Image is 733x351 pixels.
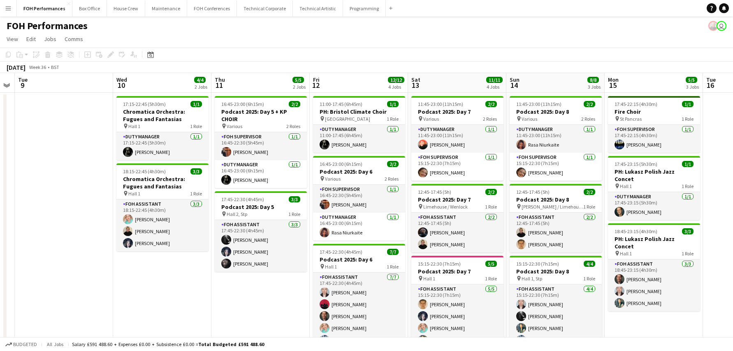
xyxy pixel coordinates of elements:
[26,35,36,43] span: Edit
[7,35,18,43] span: View
[343,0,386,16] button: Programming
[145,0,187,16] button: Maintenance
[65,35,83,43] span: Comms
[293,0,343,16] button: Technical Artistic
[708,21,718,31] app-user-avatar: PERM Chris Nye
[3,34,21,44] a: View
[51,64,59,70] div: BST
[27,64,48,70] span: Week 36
[7,63,26,71] div: [DATE]
[4,340,38,349] button: Budgeted
[7,20,88,32] h1: FOH Performances
[17,0,72,16] button: FOH Performances
[72,0,107,16] button: Box Office
[41,34,60,44] a: Jobs
[237,0,293,16] button: Technical Corporate
[717,21,726,31] app-user-avatar: Liveforce Admin
[44,35,56,43] span: Jobs
[23,34,39,44] a: Edit
[187,0,237,16] button: FOH Conferences
[45,341,65,347] span: All jobs
[72,341,264,347] div: Salary £591 488.60 + Expenses £0.00 + Subsistence £0.00 =
[61,34,86,44] a: Comms
[13,342,37,347] span: Budgeted
[198,341,264,347] span: Total Budgeted £591 488.60
[107,0,145,16] button: House Crew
